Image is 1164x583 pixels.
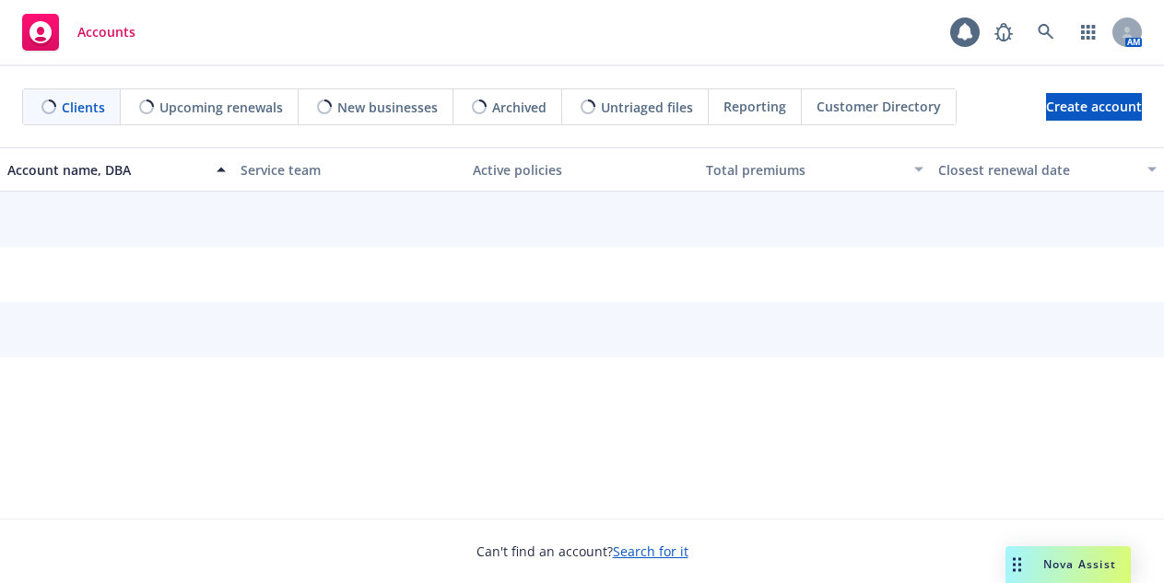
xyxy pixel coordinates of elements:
a: Create account [1046,93,1142,121]
span: Clients [62,98,105,117]
div: Closest renewal date [938,160,1136,180]
button: Active policies [465,147,699,192]
div: Active policies [473,160,691,180]
span: Untriaged files [601,98,693,117]
a: Search for it [613,542,688,560]
span: Reporting [723,97,786,116]
span: Customer Directory [817,97,941,116]
div: Account name, DBA [7,160,206,180]
div: Drag to move [1005,546,1029,583]
a: Search [1028,14,1064,51]
a: Switch app [1070,14,1107,51]
span: New businesses [337,98,438,117]
span: Can't find an account? [476,542,688,561]
button: Total premiums [699,147,932,192]
a: Report a Bug [985,14,1022,51]
span: Create account [1046,89,1142,124]
button: Service team [233,147,466,192]
span: Upcoming renewals [159,98,283,117]
a: Accounts [15,6,143,58]
span: Nova Assist [1043,556,1116,572]
div: Service team [241,160,459,180]
span: Archived [492,98,547,117]
button: Nova Assist [1005,546,1131,583]
span: Accounts [77,25,135,40]
button: Closest renewal date [931,147,1164,192]
div: Total premiums [706,160,904,180]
